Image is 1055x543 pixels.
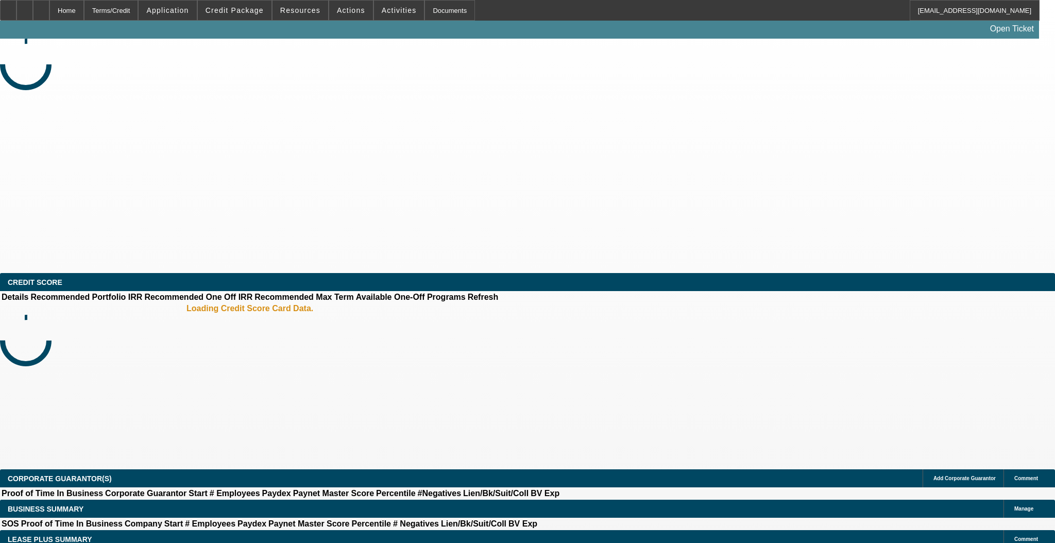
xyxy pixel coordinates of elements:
[1,519,20,529] th: SOS
[254,292,354,302] th: Recommended Max Term
[441,519,506,528] b: Lien/Bk/Suit/Coll
[382,6,417,14] span: Activities
[393,519,439,528] b: # Negatives
[206,6,264,14] span: Credit Package
[21,519,123,529] th: Proof of Time In Business
[531,489,559,498] b: BV Exp
[146,6,189,14] span: Application
[352,519,391,528] b: Percentile
[1014,476,1038,481] span: Comment
[268,519,349,528] b: Paynet Master Score
[262,489,291,498] b: Paydex
[337,6,365,14] span: Actions
[198,1,271,20] button: Credit Package
[933,476,996,481] span: Add Corporate Guarantor
[463,489,529,498] b: Lien/Bk/Suit/Coll
[467,292,499,302] th: Refresh
[1014,536,1038,542] span: Comment
[1,292,29,302] th: Details
[186,304,313,313] b: Loading Credit Score Card Data.
[418,489,462,498] b: #Negatives
[273,1,328,20] button: Resources
[210,489,260,498] b: # Employees
[8,278,62,286] span: CREDIT SCORE
[237,519,266,528] b: Paydex
[164,519,183,528] b: Start
[329,1,373,20] button: Actions
[293,489,374,498] b: Paynet Master Score
[376,489,415,498] b: Percentile
[125,519,162,528] b: Company
[30,292,143,302] th: Recommended Portfolio IRR
[8,505,83,513] span: BUSINESS SUMMARY
[189,489,207,498] b: Start
[139,1,196,20] button: Application
[144,292,253,302] th: Recommended One Off IRR
[508,519,537,528] b: BV Exp
[8,474,112,483] span: CORPORATE GUARANTOR(S)
[374,1,424,20] button: Activities
[986,20,1038,38] a: Open Ticket
[1,488,104,499] th: Proof of Time In Business
[355,292,466,302] th: Available One-Off Programs
[280,6,320,14] span: Resources
[105,489,186,498] b: Corporate Guarantor
[1014,506,1033,512] span: Manage
[185,519,235,528] b: # Employees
